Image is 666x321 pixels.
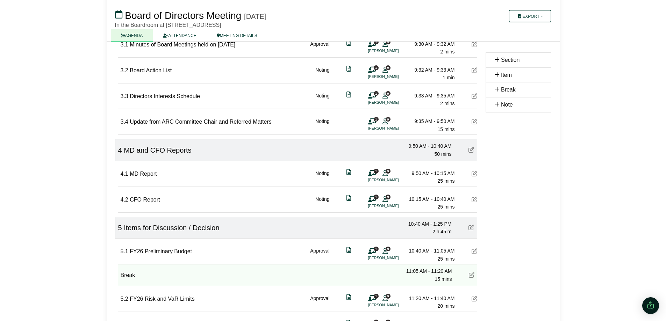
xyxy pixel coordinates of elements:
div: [DATE] [244,12,266,21]
span: 1 [374,117,379,122]
span: 1 [374,294,379,298]
li: [PERSON_NAME] [368,255,421,261]
div: 9:50 AM - 10:40 AM [403,142,452,150]
span: 3.2 [121,67,128,73]
span: 4 [118,146,122,154]
span: MD and CFO Reports [124,146,191,154]
span: 3.1 [121,42,128,48]
span: 9 [386,65,391,70]
div: 9:50 AM - 10:15 AM [406,169,455,177]
li: [PERSON_NAME] [368,302,421,308]
li: [PERSON_NAME] [368,48,421,54]
span: FY26 Risk and VaR Limits [130,296,195,302]
div: 10:40 AM - 11:05 AM [406,247,455,255]
span: 9 [386,40,391,44]
span: MD Report [130,171,157,177]
span: Board of Directors Meeting [125,10,241,21]
span: 5.1 [121,248,128,254]
span: 4.2 [121,197,128,203]
span: 3.4 [121,119,128,125]
div: Approval [310,294,329,310]
span: 1 [374,91,379,96]
li: [PERSON_NAME] [368,203,421,209]
div: Noting [315,169,329,185]
div: Approval [310,247,329,263]
div: 9:33 AM - 9:35 AM [406,92,455,100]
li: [PERSON_NAME] [368,74,421,80]
span: 3.3 [121,93,128,99]
span: CFO Report [130,197,160,203]
a: ATTENDANCE [153,29,206,42]
li: [PERSON_NAME] [368,100,421,105]
span: 1 [374,169,379,173]
span: Break [501,87,516,93]
span: 9 [386,117,391,122]
span: 2 h 45 m [432,229,451,234]
span: 25 mins [437,204,454,210]
div: 10:15 AM - 10:40 AM [406,195,455,203]
span: 5.2 [121,296,128,302]
li: [PERSON_NAME] [368,177,421,183]
span: In the Boardroom at [STREET_ADDRESS] [115,22,221,28]
span: Section [501,57,520,63]
span: 9 [386,91,391,96]
span: 9 [386,169,391,173]
span: Update from ARC Committee Chair and Referred Matters [130,119,271,125]
a: MEETING DETAILS [207,29,267,42]
span: 20 mins [437,303,454,309]
a: AGENDA [111,29,153,42]
span: 5 [118,224,122,232]
span: 15 mins [435,276,452,282]
span: 9 [386,294,391,298]
span: 1 [374,40,379,44]
button: Export [509,10,551,22]
span: 1 [374,195,379,199]
span: 1 [374,65,379,70]
div: 11:05 AM - 11:20 AM [403,267,452,275]
span: 25 mins [437,178,454,184]
div: 11:20 AM - 11:40 AM [406,294,455,302]
span: 2 mins [440,101,454,106]
span: Item [501,72,512,78]
span: 9 [386,247,391,251]
span: 9 [386,195,391,199]
div: Open Intercom Messenger [642,297,659,314]
span: Note [501,102,513,108]
div: Noting [315,92,329,108]
span: Directors Interests Schedule [130,93,200,99]
span: FY26 Preliminary Budget [130,248,192,254]
span: Items for Discussion / Decision [124,224,219,232]
span: 1 [374,247,379,251]
li: [PERSON_NAME] [368,125,421,131]
div: Approval [310,40,329,56]
div: 10:40 AM - 1:25 PM [403,220,452,228]
span: Board Action List [130,67,172,73]
span: Break [121,272,135,278]
div: Noting [315,117,329,133]
span: Minutes of Board Meetings held on [DATE] [130,42,235,48]
span: 2 mins [440,49,454,54]
span: 1 min [443,75,454,80]
div: Noting [315,66,329,82]
span: 50 mins [434,151,451,157]
span: 25 mins [437,256,454,262]
div: 9:30 AM - 9:32 AM [406,40,455,48]
span: 15 mins [437,126,454,132]
div: 9:32 AM - 9:33 AM [406,66,455,74]
span: 4.1 [121,171,128,177]
div: Noting [315,195,329,211]
div: 9:35 AM - 9:50 AM [406,117,455,125]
